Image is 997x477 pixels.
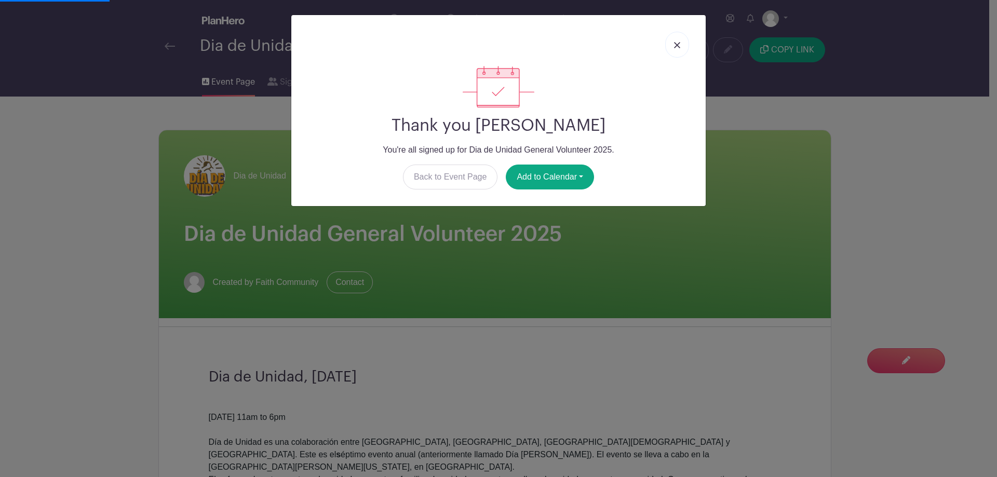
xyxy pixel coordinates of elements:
img: signup_complete-c468d5dda3e2740ee63a24cb0ba0d3ce5d8a4ecd24259e683200fb1569d990c8.svg [463,66,534,107]
a: Back to Event Page [403,165,498,189]
p: You're all signed up for Dia de Unidad General Volunteer 2025. [300,144,697,156]
img: close_button-5f87c8562297e5c2d7936805f587ecaba9071eb48480494691a3f1689db116b3.svg [674,42,680,48]
h2: Thank you [PERSON_NAME] [300,116,697,135]
button: Add to Calendar [506,165,594,189]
